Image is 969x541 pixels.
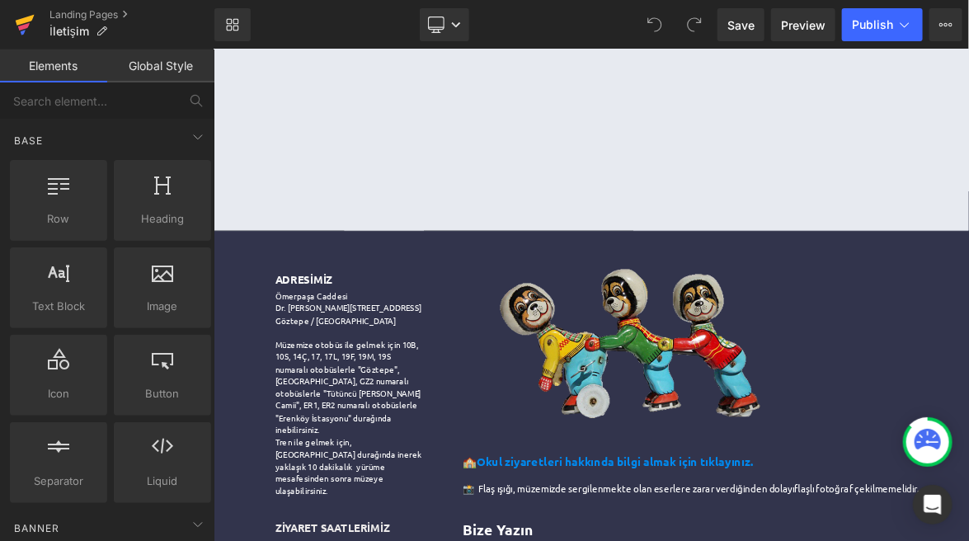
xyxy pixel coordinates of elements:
a: Landing Pages [49,8,214,21]
font: Göztepe / [GEOGRAPHIC_DATA] [82,351,242,365]
button: More [929,8,962,41]
span: Publish [852,18,893,31]
span: Icon [15,385,102,402]
a: New Library [214,8,251,41]
font: ADRESİMİZ [82,296,158,313]
span: Separator [15,473,102,490]
font: Ömerpaşa Caddesi [82,319,177,333]
span: Liquid [119,473,206,490]
span: Button [119,385,206,402]
span: Save [727,16,755,34]
span: Preview [781,16,826,34]
a: Preview [771,8,835,41]
button: Undo [638,8,671,41]
div: Open Intercom Messenger [913,485,953,525]
font: Müzemize otobüs ile gelmek için 10B, 10S, 14Ç, 17, 17L, 19F, 19M, 19S numaralı otobüslerle "Gözte... [82,383,274,510]
font: Dr. [PERSON_NAME][STREET_ADDRESS] [82,335,275,349]
span: Image [119,298,206,315]
span: Text Block [15,298,102,315]
button: Publish [842,8,923,41]
button: Redo [678,8,711,41]
span: İletişim [49,25,89,38]
a: Global Style [107,49,214,82]
span: Banner [12,520,61,536]
span: Heading [119,210,206,228]
span: Row [15,210,102,228]
span: Base [12,133,45,148]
